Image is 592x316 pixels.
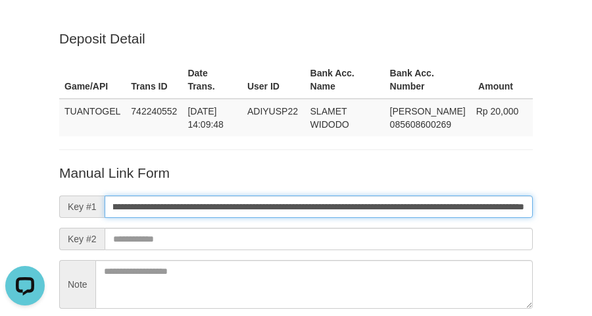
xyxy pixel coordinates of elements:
th: User ID [242,61,305,99]
span: Key #1 [59,196,105,218]
span: ADIYUSP22 [247,106,298,117]
span: [DATE] 14:09:48 [187,106,224,130]
span: Note [59,260,95,309]
p: Manual Link Form [59,163,533,182]
td: TUANTOGEL [59,99,126,136]
th: Date Trans. [182,61,242,99]
button: Open LiveChat chat widget [5,5,45,45]
span: Key #2 [59,228,105,250]
th: Amount [471,61,533,99]
td: 742240552 [126,99,182,136]
th: Bank Acc. Name [305,61,385,99]
span: SLAMET WIDODO [310,106,349,130]
th: Game/API [59,61,126,99]
p: Deposit Detail [59,29,533,48]
span: Copy 085608600269 to clipboard [390,119,451,130]
th: Bank Acc. Number [385,61,471,99]
span: Rp 20,000 [476,106,519,117]
span: [PERSON_NAME] [390,106,466,117]
th: Trans ID [126,61,182,99]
